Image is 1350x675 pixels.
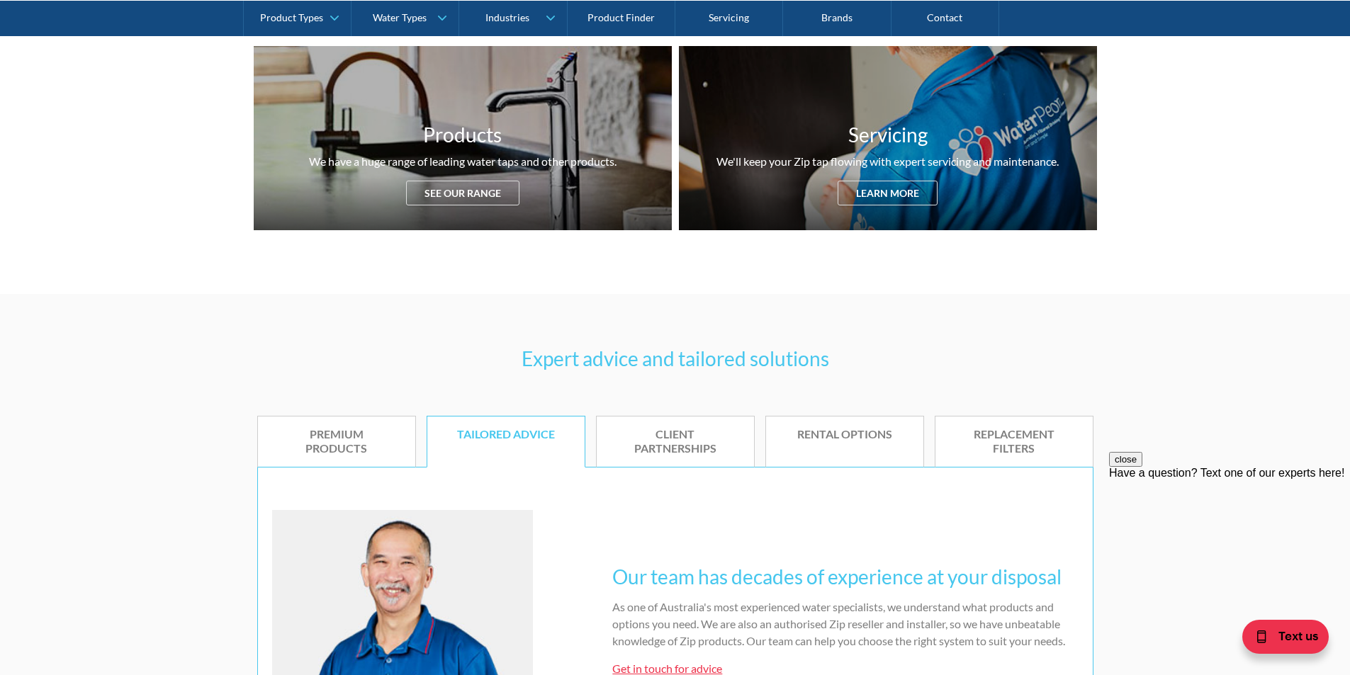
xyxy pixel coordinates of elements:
[260,11,323,23] div: Product Types
[787,427,902,442] div: Rental options
[485,11,529,23] div: Industries
[406,181,519,205] div: See our range
[838,181,938,205] div: Learn more
[1109,452,1350,622] iframe: podium webchat widget prompt
[309,153,617,170] div: We have a huge range of leading water taps and other products.
[423,120,502,149] h3: Products
[957,427,1071,457] div: Replacement filters
[612,599,1078,650] p: As one of Australia's most experienced water specialists, we understand what products and options...
[257,344,1093,373] h3: Expert advice and tailored solutions
[612,662,722,675] a: Get in touch for advice
[279,427,394,457] div: Premium products
[848,120,928,149] h3: Servicing
[618,427,733,457] div: Client partnerships
[679,46,1097,230] a: ServicingWe'll keep your Zip tap flowing with expert servicing and maintenance.Learn more
[1208,604,1350,675] iframe: podium webchat widget bubble
[449,427,563,442] div: Tailored advice
[373,11,427,23] div: Water Types
[716,153,1059,170] div: We'll keep your Zip tap flowing with expert servicing and maintenance.
[612,562,1078,591] h3: Our team has decades of experience at your disposal
[254,46,672,230] a: ProductsWe have a huge range of leading water taps and other products.See our range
